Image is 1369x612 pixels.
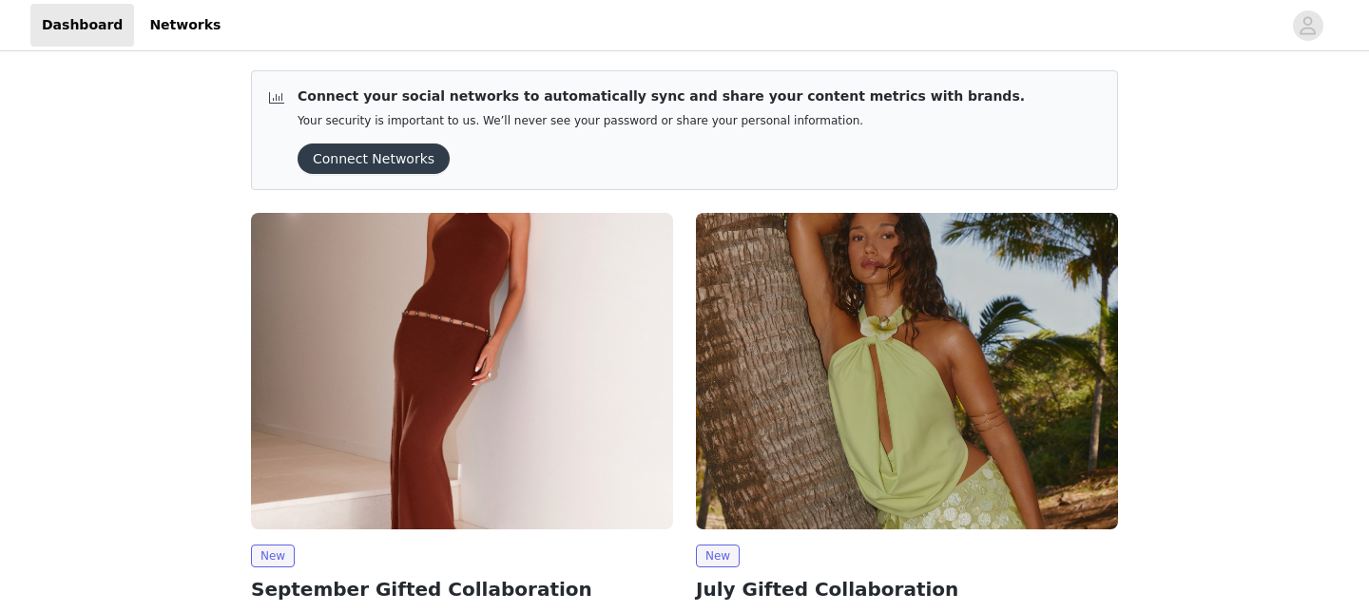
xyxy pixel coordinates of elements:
[298,114,1025,128] p: Your security is important to us. We’ll never see your password or share your personal information.
[138,4,232,47] a: Networks
[298,143,450,174] button: Connect Networks
[251,213,673,529] img: Peppermayo AUS
[696,545,740,567] span: New
[251,545,295,567] span: New
[696,575,1118,603] h2: July Gifted Collaboration
[298,86,1025,106] p: Connect your social networks to automatically sync and share your content metrics with brands.
[251,575,673,603] h2: September Gifted Collaboration
[1299,10,1317,41] div: avatar
[696,213,1118,529] img: Peppermayo AUS
[30,4,134,47] a: Dashboard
